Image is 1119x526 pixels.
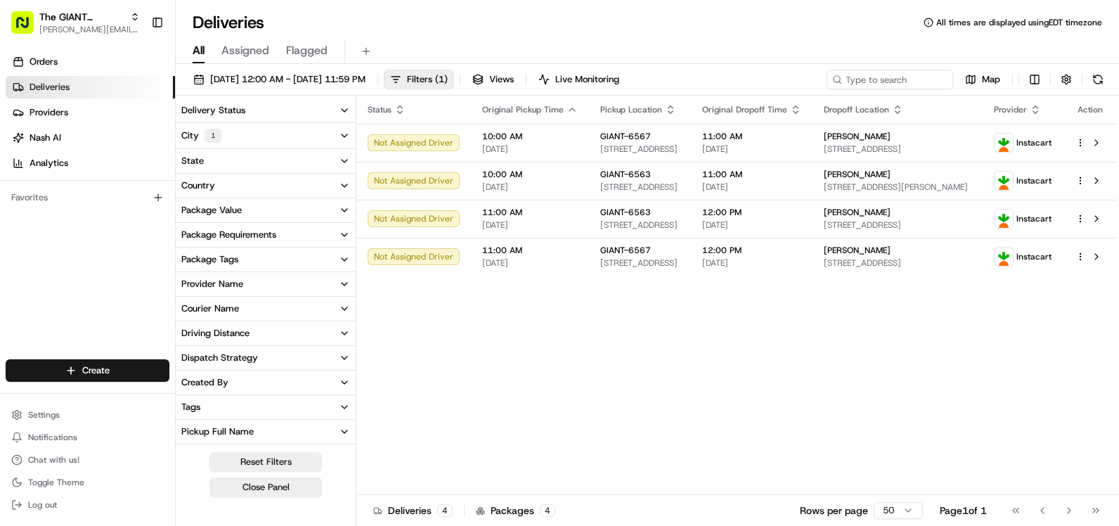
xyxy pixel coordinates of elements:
span: Analytics [30,157,68,169]
div: 4 [437,504,453,517]
span: Original Pickup Time [482,104,564,115]
div: State [181,155,204,167]
img: profile_instacart_ahold_partner.png [995,172,1013,190]
span: [STREET_ADDRESS][PERSON_NAME] [824,181,971,193]
div: Courier Name [181,302,239,315]
span: [PERSON_NAME] [824,169,891,180]
span: Log out [28,499,57,511]
div: Country [181,179,215,192]
button: Views [466,70,520,89]
span: [STREET_ADDRESS] [824,257,971,269]
button: The GIANT Company [39,10,124,24]
div: Dispatch Strategy [181,352,258,364]
span: [DATE] [482,181,578,193]
img: profile_instacart_ahold_partner.png [995,210,1013,228]
span: Notifications [28,432,77,443]
button: Country [176,174,356,198]
span: Flagged [286,42,328,59]
span: 10:00 AM [482,131,578,142]
span: [DATE] [482,219,578,231]
span: [DATE] [702,143,801,155]
span: Orders [30,56,58,68]
span: 10:00 AM [482,169,578,180]
div: Action [1075,104,1105,115]
button: City1 [176,123,356,148]
div: We're available if you need us! [48,148,178,160]
button: Notifications [6,428,169,447]
span: [DATE] [702,219,801,231]
a: Powered byPylon [99,238,170,249]
div: Package Value [181,204,242,217]
button: Chat with us! [6,450,169,470]
a: 📗Knowledge Base [8,198,113,224]
div: Package Tags [181,253,238,266]
a: Providers [6,101,175,124]
span: Filters [407,73,448,86]
img: profile_instacart_ahold_partner.png [995,134,1013,152]
span: Instacart [1016,175,1052,186]
button: Package Tags [176,248,356,271]
span: [PERSON_NAME] [824,131,891,142]
button: [DATE] 12:00 AM - [DATE] 11:59 PM [187,70,372,89]
button: Settings [6,405,169,425]
div: Pickup Full Name [181,425,254,438]
button: Pickup Full Name [176,420,356,444]
button: Live Monitoring [532,70,626,89]
span: 11:00 AM [482,245,578,256]
button: Start new chat [239,139,256,155]
button: The GIANT Company[PERSON_NAME][EMAIL_ADDRESS][PERSON_NAME][DOMAIN_NAME] [6,6,145,39]
input: Clear [37,91,232,105]
button: Provider Name [176,272,356,296]
button: Package Requirements [176,223,356,247]
span: GIANT-6563 [600,207,651,218]
button: Package Value [176,198,356,222]
img: profile_instacart_ahold_partner.png [995,248,1013,266]
span: Original Dropoff Time [702,104,787,115]
button: State [176,149,356,173]
p: Welcome 👋 [14,56,256,79]
button: Delivery Status [176,98,356,122]
span: 12:00 PM [702,245,801,256]
span: GIANT-6563 [600,169,651,180]
span: GIANT-6567 [600,245,651,256]
img: Nash [14,14,42,42]
button: Tags [176,395,356,419]
span: Dropoff Location [824,104,889,115]
div: Start new chat [48,134,231,148]
div: Page 1 of 1 [940,503,987,518]
span: Create [82,364,110,377]
span: [STREET_ADDRESS] [824,219,971,231]
p: Rows per page [800,503,868,518]
button: Dispatch Strategy [176,346,356,370]
span: Providers [30,106,68,119]
span: ( 1 ) [435,73,448,86]
div: Packages [476,503,555,518]
div: Provider Name [181,278,243,290]
button: Map [959,70,1007,89]
div: Delivery Status [181,104,245,117]
button: Log out [6,495,169,515]
span: API Documentation [133,204,226,218]
span: [STREET_ADDRESS] [824,143,971,155]
span: Live Monitoring [555,73,619,86]
button: Created By [176,371,356,394]
span: 11:00 AM [702,131,801,142]
button: Create [6,359,169,382]
span: GIANT-6567 [600,131,651,142]
button: Close Panel [209,477,322,497]
span: Instacart [1016,213,1052,224]
div: 📗 [14,205,25,217]
span: Provider [994,104,1027,115]
div: City [181,129,222,143]
div: Favorites [6,186,169,209]
span: Nash AI [30,131,61,144]
button: Driving Distance [176,321,356,345]
input: Type to search [827,70,953,89]
span: Settings [28,409,60,421]
div: Tags [181,401,200,413]
span: Instacart [1016,137,1052,148]
span: Status [368,104,392,115]
span: Pylon [140,238,170,249]
div: 1 [205,129,222,143]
